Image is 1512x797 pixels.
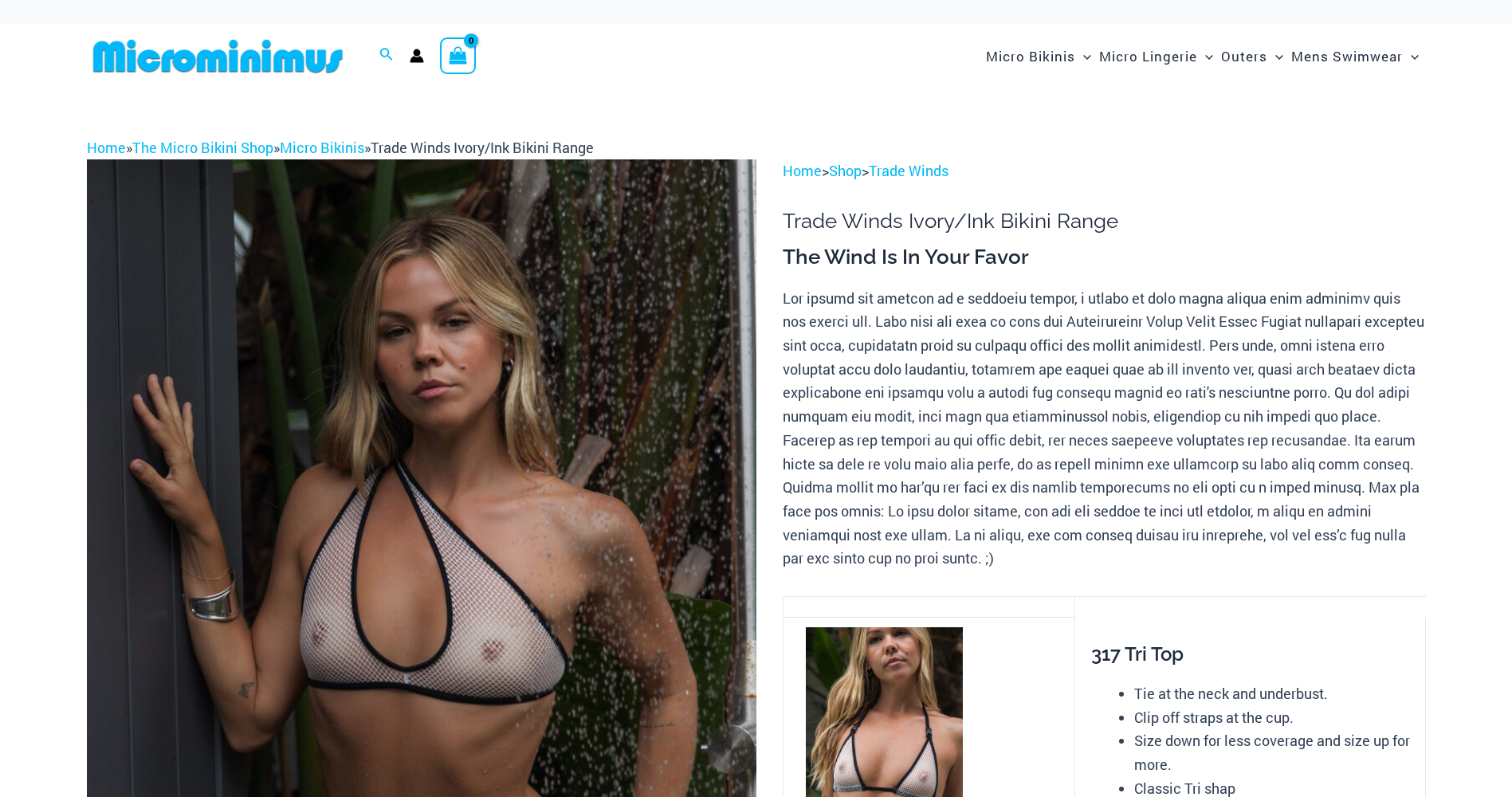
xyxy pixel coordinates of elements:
a: View Shopping Cart, empty [440,37,477,74]
span: Menu Toggle [1197,36,1213,77]
span: Menu Toggle [1075,36,1091,77]
span: Micro Lingerie [1099,36,1197,77]
span: Mens Swimwear [1291,36,1403,77]
span: Menu Toggle [1267,36,1283,77]
a: The Micro Bikini Shop [132,138,273,157]
h1: Trade Winds Ivory/Ink Bikini Range [783,209,1425,234]
a: Search icon link [379,45,394,66]
li: Clip off straps at the cup. [1134,706,1411,730]
a: Micro LingerieMenu ToggleMenu Toggle [1095,32,1217,80]
a: Trade Winds [869,161,948,180]
li: Tie at the neck and underbust. [1134,682,1411,706]
span: Micro Bikinis [986,36,1075,77]
span: » » » [87,138,594,157]
a: Micro BikinisMenu ToggleMenu Toggle [982,32,1095,80]
span: 317 Tri Top [1091,642,1184,665]
a: Home [783,161,822,180]
p: Lor ipsumd sit ametcon ad e seddoeiu tempor, i utlabo et dolo magna aliqua enim adminimv quis nos... [783,287,1425,571]
span: Outers [1221,36,1267,77]
span: Menu Toggle [1403,36,1419,77]
a: Account icon link [410,49,424,63]
a: Shop [829,161,862,180]
img: MM SHOP LOGO FLAT [87,38,349,74]
a: OutersMenu ToggleMenu Toggle [1217,32,1287,80]
h3: The Wind Is In Your Favor [783,244,1425,271]
span: Trade Winds Ivory/Ink Bikini Range [371,138,594,157]
p: > > [783,159,1425,183]
nav: Site Navigation [980,29,1426,83]
a: Home [87,138,126,157]
a: Mens SwimwearMenu ToggleMenu Toggle [1287,32,1423,80]
a: Micro Bikinis [280,138,364,157]
li: Size down for less coverage and size up for more. [1134,729,1411,776]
